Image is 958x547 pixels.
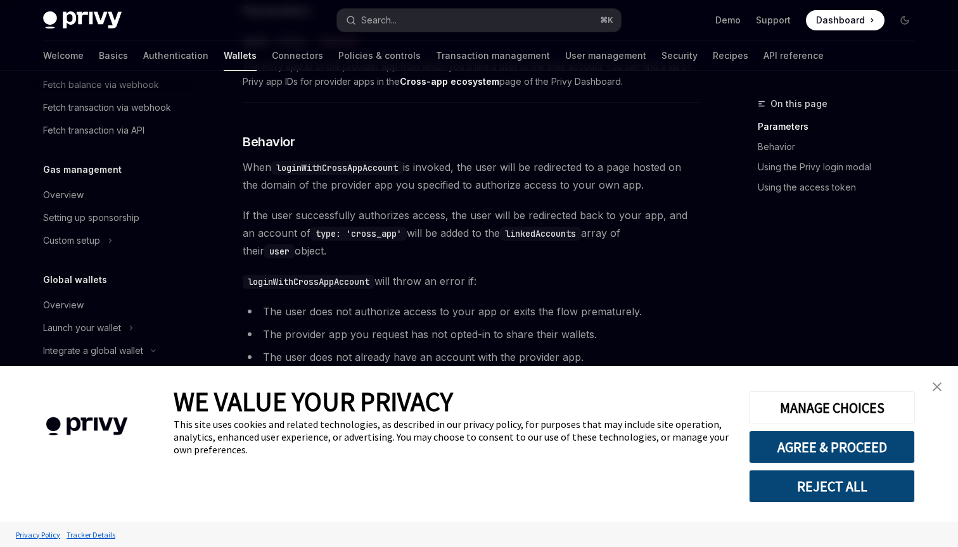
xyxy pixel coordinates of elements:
[338,41,421,71] a: Policies & controls
[895,10,915,30] button: Toggle dark mode
[143,41,208,71] a: Authentication
[43,272,107,287] h5: Global wallets
[758,177,925,198] a: Using the access token
[758,157,925,177] a: Using the Privy login modal
[33,294,195,317] a: Overview
[33,206,195,229] a: Setting up sponsorship
[43,162,122,177] h5: Gas management
[806,10,885,30] a: Dashboard
[500,227,581,241] code: linkedAccounts
[174,385,453,418] span: WE VALUE YOUR PRIVACY
[770,96,827,111] span: On this page
[43,233,100,248] div: Custom setup
[33,184,195,206] a: Overview
[243,348,699,366] li: The user does not already have an account with the provider app.
[243,158,699,194] span: When is invoked, the user will be redirected to a page hosted on the domain of the provider app y...
[243,59,699,89] span: The Privy app ID of the provider app from which you’d like a user to link their account. You can ...
[43,343,143,358] div: Integrate a global wallet
[933,382,942,391] img: close banner
[99,41,128,71] a: Basics
[13,524,63,546] a: Privacy Policy
[600,15,613,25] span: ⌘ K
[243,133,295,151] span: Behavior
[924,374,950,399] a: close banner
[43,298,84,313] div: Overview
[33,119,195,142] a: Fetch transaction via API
[758,137,925,157] a: Behavior
[310,227,407,241] code: type: 'cross_app'
[758,116,925,137] a: Parameters
[43,320,121,336] div: Launch your wallet
[224,41,257,71] a: Wallets
[715,14,741,27] a: Demo
[43,210,139,225] div: Setting up sponsorship
[436,41,550,71] a: Transaction management
[271,161,403,175] code: loginWithCrossAppAccount
[43,100,171,115] div: Fetch transaction via webhook
[243,325,699,343] li: The provider app you request has not opted-in to share their wallets.
[63,524,118,546] a: Tracker Details
[565,41,646,71] a: User management
[43,187,84,203] div: Overview
[174,418,730,456] div: This site uses cookies and related technologies, as described in our privacy policy, for purposes...
[264,244,295,258] code: user
[43,41,84,71] a: Welcome
[243,272,699,290] span: will throw an error if:
[400,76,499,87] strong: Cross-app ecosystem
[243,303,699,320] li: The user does not authorize access to your app or exits the flow prematurely.
[19,399,155,454] img: company logo
[756,14,791,27] a: Support
[361,13,397,28] div: Search...
[661,41,698,71] a: Security
[243,206,699,260] span: If the user successfully authorizes access, the user will be redirected back to your app, and an ...
[43,123,144,138] div: Fetch transaction via API
[33,362,195,385] a: Overview
[272,41,323,71] a: Connectors
[763,41,824,71] a: API reference
[749,470,915,503] button: REJECT ALL
[43,11,122,29] img: dark logo
[337,9,621,32] button: Search...⌘K
[243,275,374,289] code: loginWithCrossAppAccount
[33,96,195,119] a: Fetch transaction via webhook
[713,41,748,71] a: Recipes
[749,391,915,424] button: MANAGE CHOICES
[749,431,915,463] button: AGREE & PROCEED
[816,14,865,27] span: Dashboard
